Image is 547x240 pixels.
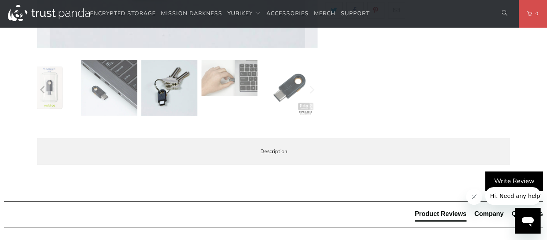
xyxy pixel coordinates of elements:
[21,60,77,116] img: YubiKey 4C FIPS - Trust Panda
[326,33,510,60] iframe: Reviews Widget
[81,60,137,116] img: YubiKey 4C FIPS - Trust Panda
[161,10,222,17] span: Mission Darkness
[466,189,482,205] iframe: Close message
[90,4,156,23] a: Encrypted Storage
[227,4,261,23] summary: YubiKey
[37,60,50,120] button: Previous
[415,210,543,226] div: Reviews Tabs
[266,10,309,17] span: Accessories
[141,60,197,116] img: YubiKey 4C FIPS - Trust Panda
[227,10,253,17] span: YubiKey
[305,60,318,120] button: Next
[532,9,539,18] span: 0
[314,4,336,23] a: Merch
[475,210,504,218] div: Company
[314,10,336,17] span: Merch
[512,210,543,218] div: Questions
[37,138,510,165] label: Description
[5,6,58,12] span: Hi. Need any help?
[485,187,541,205] iframe: Message from company
[266,4,309,23] a: Accessories
[161,4,222,23] a: Mission Darkness
[485,171,543,192] div: Write Review
[515,208,541,234] iframe: Button to launch messaging window
[90,10,156,17] span: Encrypted Storage
[8,5,90,21] img: Trust Panda Australia
[341,10,370,17] span: Support
[415,210,467,218] div: Product Reviews
[90,4,370,23] nav: Translation missing: en.navigation.header.main_nav
[261,60,318,116] img: YubiKey 4C FIPS - Trust Panda
[341,4,370,23] a: Support
[201,60,257,96] img: YubiKey 4C FIPS - Trust Panda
